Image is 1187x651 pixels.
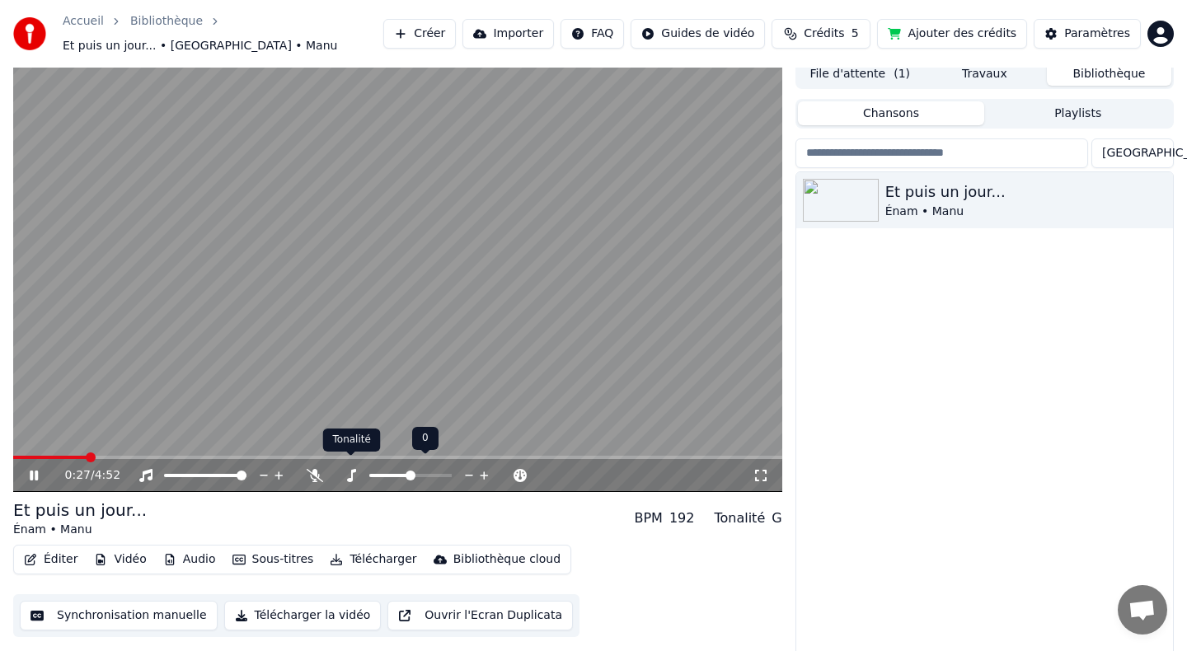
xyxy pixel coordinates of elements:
[87,548,152,571] button: Vidéo
[63,13,383,54] nav: breadcrumb
[922,62,1047,86] button: Travaux
[462,19,554,49] button: Importer
[798,101,985,125] button: Chansons
[412,427,439,450] div: 0
[13,499,147,522] div: Et puis un jour...
[65,467,91,484] span: 0:27
[323,429,381,452] div: Tonalité
[885,180,1166,204] div: Et puis un jour...
[130,13,203,30] a: Bibliothèque
[157,548,223,571] button: Audio
[323,548,423,571] button: Télécharger
[804,26,844,42] span: Crédits
[798,62,922,86] button: File d'attente
[877,19,1027,49] button: Ajouter des crédits
[1047,62,1171,86] button: Bibliothèque
[669,508,695,528] div: 192
[1034,19,1141,49] button: Paramètres
[1064,26,1130,42] div: Paramètres
[63,13,104,30] a: Accueil
[561,19,624,49] button: FAQ
[885,204,1166,220] div: Énam • Manu
[63,38,337,54] span: Et puis un jour... • [GEOGRAPHIC_DATA] • Manu
[226,548,321,571] button: Sous-titres
[13,522,147,538] div: Énam • Manu
[95,467,120,484] span: 4:52
[1118,585,1167,635] a: Ouvrir le chat
[772,19,870,49] button: Crédits5
[387,601,573,630] button: Ouvrir l'Ecran Duplicata
[17,548,84,571] button: Éditer
[984,101,1171,125] button: Playlists
[714,508,765,528] div: Tonalité
[20,601,218,630] button: Synchronisation manuelle
[631,19,765,49] button: Guides de vidéo
[894,66,910,82] span: ( 1 )
[772,508,781,528] div: G
[65,467,105,484] div: /
[453,551,561,568] div: Bibliothèque cloud
[634,508,662,528] div: BPM
[13,17,46,50] img: youka
[224,601,382,630] button: Télécharger la vidéo
[852,26,859,42] span: 5
[383,19,456,49] button: Créer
